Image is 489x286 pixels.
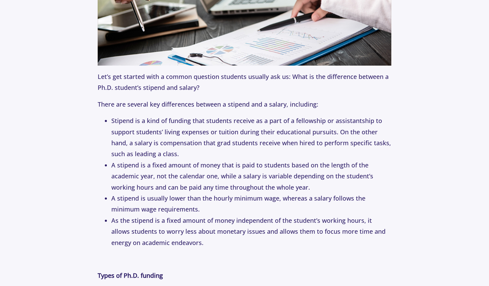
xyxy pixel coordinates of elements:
[98,72,389,92] span: Let’s get started with a common question students usually ask us: What is the difference between ...
[98,271,163,280] strong: Types of Ph.D. funding
[111,215,391,248] li: As the stipend is a fixed amount of money independent of the student’s working hours, it allows s...
[111,160,391,193] li: A stipend is a fixed amount of money that is paid to students based on the length of the academic...
[111,193,391,215] li: A stipend is usually lower than the hourly minimum wage, whereas a salary follows the minimum wag...
[111,115,391,160] li: Stipend is a kind of funding that students receive as a part of a fellowship or assistantship to ...
[98,100,318,108] span: There are several key differences between a stipend and a salary, including:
